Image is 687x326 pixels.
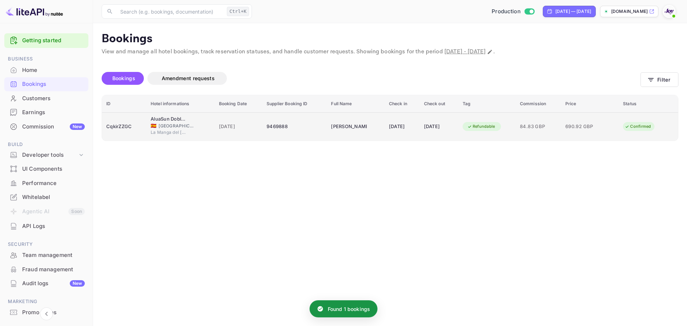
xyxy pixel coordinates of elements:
[4,141,88,149] span: Build
[102,95,678,141] table: booking table
[619,95,678,113] th: Status
[22,279,85,288] div: Audit logs
[420,95,458,113] th: Check out
[4,106,88,120] div: Earnings
[565,123,601,131] span: 690.92 GBP
[640,72,678,87] button: Filter
[151,129,186,136] span: La Manga del [GEOGRAPHIC_DATA]
[102,48,678,56] p: View and manage all hotel bookings, track reservation statuses, and handle customer requests. Sho...
[4,77,88,91] a: Bookings
[22,108,85,117] div: Earnings
[227,7,249,16] div: Ctrl+K
[40,307,53,320] button: Collapse navigation
[22,94,85,103] div: Customers
[262,95,327,113] th: Supplier Booking ID
[22,165,85,173] div: UI Components
[463,122,500,131] div: Refundable
[22,37,85,45] a: Getting started
[489,8,537,16] div: Switch to Sandbox mode
[4,176,88,190] a: Performance
[102,95,146,113] th: ID
[444,48,486,55] span: [DATE] - [DATE]
[219,123,258,131] span: [DATE]
[22,66,85,74] div: Home
[4,263,88,276] a: Fraud management
[4,263,88,277] div: Fraud management
[22,80,85,88] div: Bookings
[102,32,678,46] p: Bookings
[22,251,85,259] div: Team management
[620,122,656,131] div: Confirmed
[146,95,214,113] th: Hotel informations
[6,6,63,17] img: LiteAPI logo
[331,121,367,132] div: Charlene Corcoran
[389,121,415,132] div: [DATE]
[22,193,85,201] div: Whitelabel
[159,123,194,129] span: [GEOGRAPHIC_DATA]
[22,179,85,188] div: Performance
[4,33,88,48] div: Getting started
[520,123,557,131] span: 84.83 GBP
[492,8,521,16] span: Production
[4,277,88,291] div: Audit logsNew
[70,123,85,130] div: New
[22,222,85,230] div: API Logs
[486,48,493,55] button: Change date range
[4,162,88,175] a: UI Components
[611,8,648,15] p: [DOMAIN_NAME]
[162,75,215,81] span: Amendment requests
[151,123,156,128] span: Spain
[4,248,88,262] a: Team management
[116,4,224,19] input: Search (e.g. bookings, documentation)
[4,63,88,77] a: Home
[516,95,561,113] th: Commission
[151,116,186,123] div: AluaSun Doblemar
[4,298,88,306] span: Marketing
[328,305,370,313] p: Found 1 bookings
[4,190,88,204] a: Whitelabel
[663,6,675,17] img: With Joy
[112,75,135,81] span: Bookings
[22,151,78,159] div: Developer tools
[22,308,85,317] div: Promo codes
[22,266,85,274] div: Fraud management
[267,121,322,132] div: 9469888
[4,92,88,106] div: Customers
[22,123,85,131] div: Commission
[4,162,88,176] div: UI Components
[215,95,263,113] th: Booking Date
[4,106,88,119] a: Earnings
[4,306,88,320] div: Promo codes
[70,280,85,287] div: New
[4,240,88,248] span: Security
[4,120,88,134] div: CommissionNew
[4,92,88,105] a: Customers
[4,55,88,63] span: Business
[4,120,88,133] a: CommissionNew
[561,95,619,113] th: Price
[385,95,420,113] th: Check in
[4,277,88,290] a: Audit logsNew
[458,95,516,113] th: Tag
[4,219,88,233] a: API Logs
[106,121,142,132] div: CqkirZZGC
[102,72,640,85] div: account-settings tabs
[4,306,88,319] a: Promo codes
[327,95,384,113] th: Full Name
[555,8,591,15] div: [DATE] — [DATE]
[4,149,88,161] div: Developer tools
[424,121,454,132] div: [DATE]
